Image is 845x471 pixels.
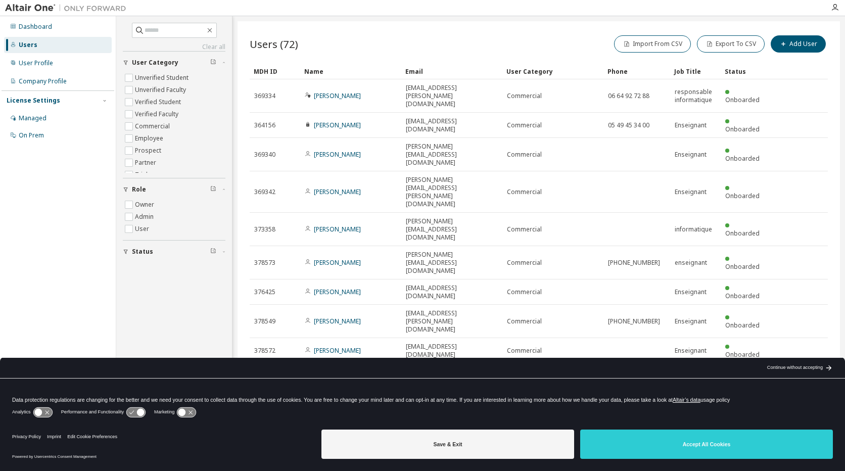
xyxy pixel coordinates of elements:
[210,185,216,194] span: Clear filter
[507,288,542,296] span: Commercial
[254,288,275,296] span: 376425
[135,223,151,235] label: User
[507,121,542,129] span: Commercial
[675,225,712,233] span: informatique
[507,225,542,233] span: Commercial
[725,96,760,104] span: Onboarded
[725,321,760,329] span: Onboarded
[210,248,216,256] span: Clear filter
[675,347,707,355] span: Enseignant
[314,346,361,355] a: [PERSON_NAME]
[250,37,298,51] span: Users (72)
[507,188,542,196] span: Commercial
[725,262,760,271] span: Onboarded
[19,77,67,85] div: Company Profile
[254,225,275,233] span: 373358
[123,52,225,74] button: User Category
[132,59,178,67] span: User Category
[406,251,498,275] span: [PERSON_NAME][EMAIL_ADDRESS][DOMAIN_NAME]
[135,120,172,132] label: Commercial
[608,317,660,325] span: [PHONE_NUMBER]
[314,150,361,159] a: [PERSON_NAME]
[254,121,275,129] span: 364156
[697,35,765,53] button: Export To CSV
[314,187,361,196] a: [PERSON_NAME]
[675,259,707,267] span: enseignant
[19,131,44,139] div: On Prem
[254,151,275,159] span: 369340
[254,92,275,100] span: 369334
[135,108,180,120] label: Verified Faculty
[254,259,275,267] span: 378573
[725,350,760,359] span: Onboarded
[506,63,599,79] div: User Category
[254,188,275,196] span: 369342
[725,125,760,133] span: Onboarded
[132,248,153,256] span: Status
[725,192,760,200] span: Onboarded
[725,229,760,238] span: Onboarded
[507,317,542,325] span: Commercial
[135,169,150,181] label: Trial
[135,211,156,223] label: Admin
[135,199,156,211] label: Owner
[135,145,163,157] label: Prospect
[5,3,131,13] img: Altair One
[123,241,225,263] button: Status
[210,59,216,67] span: Clear filter
[19,23,52,31] div: Dashboard
[406,284,498,300] span: [EMAIL_ADDRESS][DOMAIN_NAME]
[314,317,361,325] a: [PERSON_NAME]
[135,96,183,108] label: Verified Student
[19,114,46,122] div: Managed
[675,151,707,159] span: Enseignant
[254,63,296,79] div: MDH ID
[507,259,542,267] span: Commercial
[771,35,826,53] button: Add User
[314,258,361,267] a: [PERSON_NAME]
[314,225,361,233] a: [PERSON_NAME]
[123,178,225,201] button: Role
[7,97,60,105] div: License Settings
[406,84,498,108] span: [EMAIL_ADDRESS][PERSON_NAME][DOMAIN_NAME]
[675,188,707,196] span: Enseignant
[19,41,37,49] div: Users
[314,121,361,129] a: [PERSON_NAME]
[725,63,767,79] div: Status
[314,288,361,296] a: [PERSON_NAME]
[614,35,691,53] button: Import From CSV
[135,72,191,84] label: Unverified Student
[254,347,275,355] span: 378572
[608,92,649,100] span: 06 64 92 72 88
[725,292,760,300] span: Onboarded
[406,309,498,334] span: [EMAIL_ADDRESS][PERSON_NAME][DOMAIN_NAME]
[406,117,498,133] span: [EMAIL_ADDRESS][DOMAIN_NAME]
[132,185,146,194] span: Role
[675,317,707,325] span: Enseignant
[507,347,542,355] span: Commercial
[608,121,649,129] span: 05 49 45 34 00
[19,59,53,67] div: User Profile
[135,84,188,96] label: Unverified Faculty
[675,88,716,104] span: responsable informatique
[507,92,542,100] span: Commercial
[314,91,361,100] a: [PERSON_NAME]
[607,63,666,79] div: Phone
[135,132,165,145] label: Employee
[608,259,660,267] span: [PHONE_NUMBER]
[507,151,542,159] span: Commercial
[406,143,498,167] span: [PERSON_NAME][EMAIL_ADDRESS][DOMAIN_NAME]
[405,63,498,79] div: Email
[406,176,498,208] span: [PERSON_NAME][EMAIL_ADDRESS][PERSON_NAME][DOMAIN_NAME]
[123,43,225,51] a: Clear all
[304,63,397,79] div: Name
[254,317,275,325] span: 378549
[675,121,707,129] span: Enseignant
[135,157,158,169] label: Partner
[675,288,707,296] span: Enseignant
[674,63,717,79] div: Job Title
[406,343,498,359] span: [EMAIL_ADDRESS][DOMAIN_NAME]
[725,154,760,163] span: Onboarded
[406,217,498,242] span: [PERSON_NAME][EMAIL_ADDRESS][DOMAIN_NAME]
